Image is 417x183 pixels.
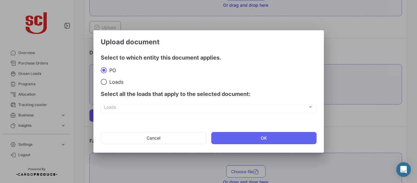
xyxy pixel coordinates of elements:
h4: Select all the loads that apply to the selected document: [101,90,317,98]
button: OK [211,132,317,144]
span: Loads [104,106,308,111]
h4: Select to which entity this document applies. [101,53,317,62]
h3: Upload document [101,38,317,46]
button: Cancel [101,132,207,144]
span: PO [107,67,116,73]
span: Loads [107,79,123,85]
div: Open Intercom Messenger [396,162,411,177]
